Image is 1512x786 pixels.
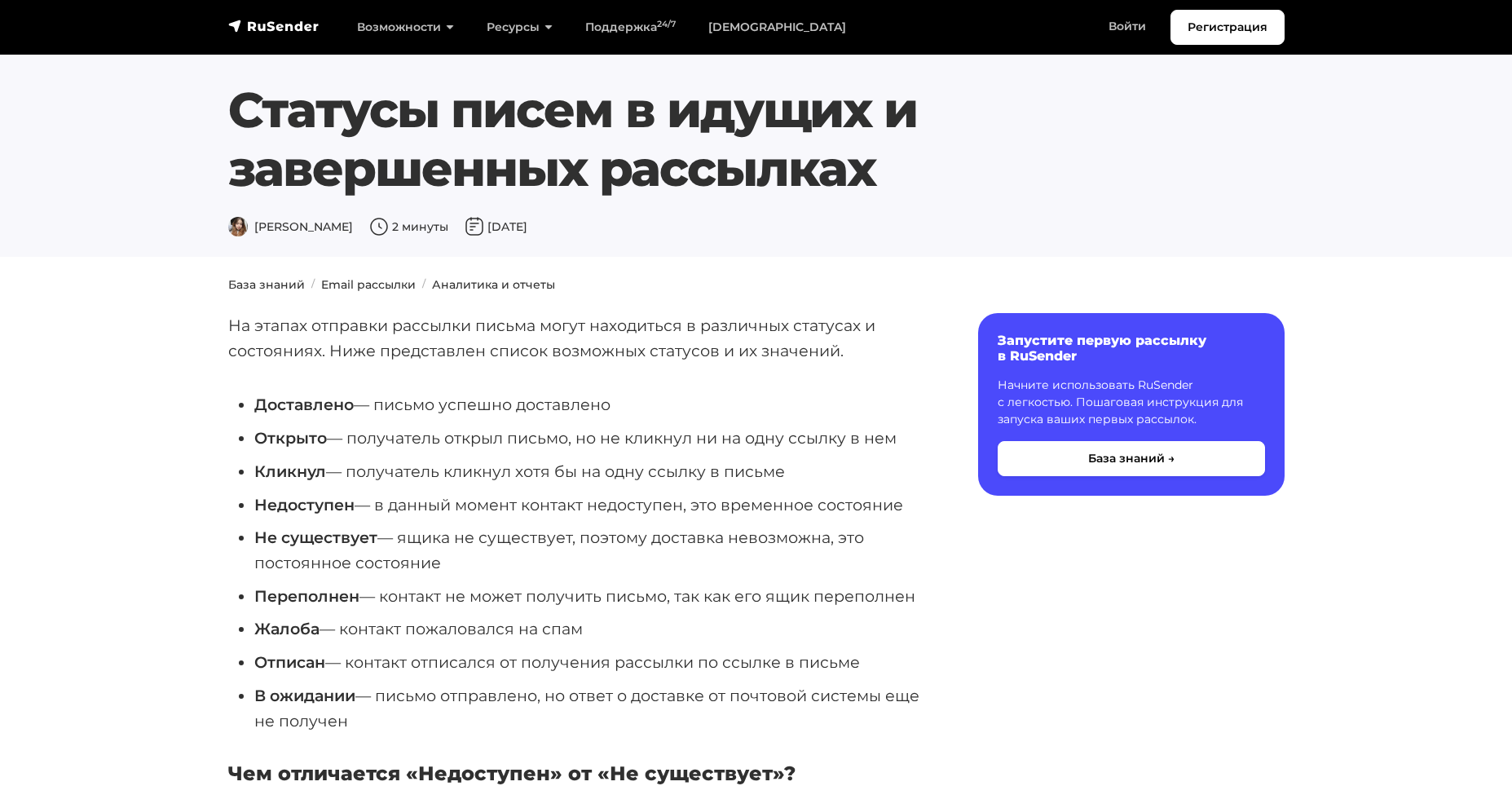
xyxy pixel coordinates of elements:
a: Аналитика и отчеты [432,277,555,292]
a: [DEMOGRAPHIC_DATA] [692,11,862,44]
a: Запустите первую рассылку в RuSender Начните использовать RuSender с легкостью. Пошаговая инструк... [978,313,1285,496]
a: База знаний [228,277,305,292]
h5: Чем отличается «Недоступен» от «Не существует»? [228,762,926,786]
img: RuSender [228,18,320,34]
strong: Доставлено [254,395,354,414]
strong: Отписан [254,652,325,672]
strong: Переполнен [254,586,359,606]
strong: Открыто [254,428,327,448]
span: 2 минуты [369,219,448,234]
li: — получатель открыл письмо, но не кликнул ни на одну ссылку в нем [254,426,926,451]
strong: Недоступен [254,495,355,514]
li: — контакт отписался от получения рассылки по ссылке в письме [254,650,926,675]
sup: 24/7 [657,19,676,29]
strong: Жалоба [254,619,320,638]
li: — письмо успешно доставлено [254,392,926,417]
span: [DATE] [465,219,527,234]
li: — в данный момент контакт недоступен, это временное состояние [254,492,926,518]
strong: Кликнул [254,461,326,481]
nav: breadcrumb [218,276,1294,294]
strong: В ожидании [254,686,355,705]
img: Дата публикации [465,217,484,236]
li: — контакт пожаловался на спам [254,616,926,642]
li: — получатель кликнул хотя бы на одну ссылку в письме [254,459,926,484]
a: Регистрация [1170,10,1285,45]
strong: Не существует [254,528,377,547]
h1: Статусы писем в идущих и завершенных рассылках [228,81,1285,198]
p: Начните использовать RuSender с легкостью. Пошаговая инструкция для запуска ваших первых рассылок. [998,377,1265,428]
img: Время чтения [369,217,389,236]
button: База знаний → [998,441,1265,476]
a: Войти [1092,10,1162,43]
a: Email рассылки [321,277,416,292]
li: — письмо отправлено, но ответ о доставке от почтовой системы еще не получен [254,683,926,733]
li: — контакт не может получить письмо, так как его ящик переполнен [254,584,926,609]
a: Возможности [341,11,470,44]
a: Поддержка24/7 [569,11,692,44]
span: [PERSON_NAME] [228,219,353,234]
li: — ящика не существует, поэтому доставка невозможна, это постоянное состояние [254,525,926,575]
h6: Запустите первую рассылку в RuSender [998,333,1265,364]
a: Ресурсы [470,11,569,44]
p: На этапах отправки рассылки письма могут находиться в различных статусах и состояниях. Ниже предс... [228,313,926,363]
